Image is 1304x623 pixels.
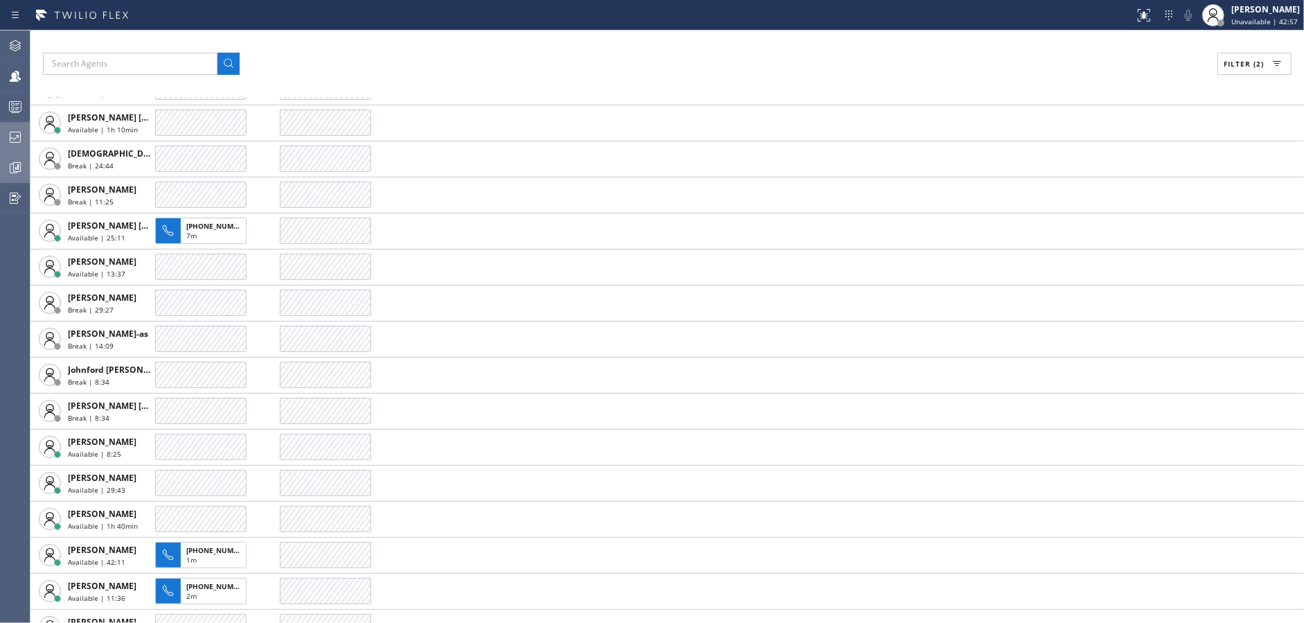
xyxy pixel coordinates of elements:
[68,184,136,195] span: [PERSON_NAME]
[68,197,114,207] span: Break | 11:25
[68,125,138,134] span: Available | 1h 10min
[155,574,251,608] button: [PHONE_NUMBER]2m
[1224,59,1264,69] span: Filter (2)
[68,233,125,243] span: Available | 25:11
[68,148,231,159] span: [DEMOGRAPHIC_DATA][PERSON_NAME]
[68,449,121,459] span: Available | 8:25
[68,521,138,531] span: Available | 1h 40min
[186,231,197,240] span: 7m
[68,292,136,304] span: [PERSON_NAME]
[68,557,125,567] span: Available | 42:11
[43,53,217,75] input: Search Agents
[1231,17,1298,26] span: Unavailable | 42:57
[68,305,114,315] span: Break | 29:27
[186,591,197,601] span: 2m
[68,472,136,484] span: [PERSON_NAME]
[155,213,251,248] button: [PHONE_NUMBER]7m
[68,377,109,387] span: Break | 8:34
[186,221,249,231] span: [PHONE_NUMBER]
[155,538,251,572] button: [PHONE_NUMBER]1m
[68,400,231,412] span: [PERSON_NAME] [PERSON_NAME] Dahil
[68,413,109,423] span: Break | 8:34
[68,580,136,592] span: [PERSON_NAME]
[68,544,136,556] span: [PERSON_NAME]
[68,269,125,279] span: Available | 13:37
[1231,3,1300,15] div: [PERSON_NAME]
[68,593,125,603] span: Available | 11:36
[68,220,207,231] span: [PERSON_NAME] [PERSON_NAME]
[1179,6,1198,25] button: Mute
[68,112,207,123] span: [PERSON_NAME] [PERSON_NAME]
[186,545,249,555] span: [PHONE_NUMBER]
[1217,53,1292,75] button: Filter (2)
[68,256,136,267] span: [PERSON_NAME]
[68,341,114,351] span: Break | 14:09
[68,436,136,448] span: [PERSON_NAME]
[186,581,249,591] span: [PHONE_NUMBER]
[68,508,136,520] span: [PERSON_NAME]
[68,328,148,340] span: [PERSON_NAME]-as
[68,485,125,495] span: Available | 29:43
[68,161,114,170] span: Break | 24:44
[186,555,197,565] span: 1m
[68,364,175,376] span: Johnford [PERSON_NAME]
